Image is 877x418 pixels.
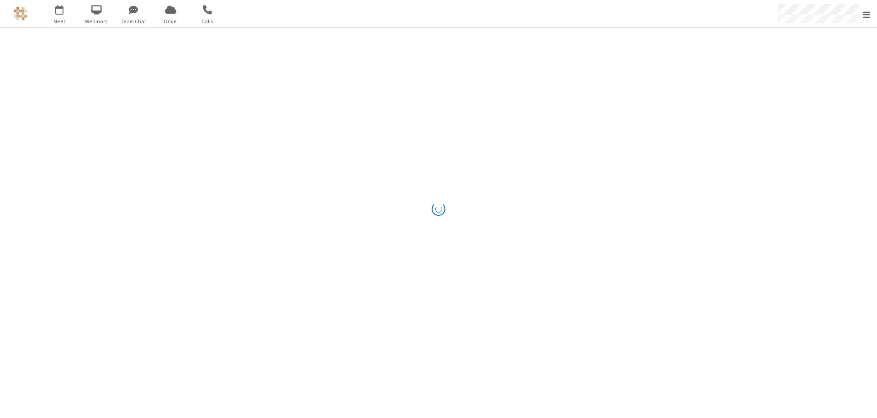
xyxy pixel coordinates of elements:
[116,17,151,26] span: Team Chat
[14,7,27,21] img: QA Selenium DO NOT DELETE OR CHANGE
[153,17,188,26] span: Drive
[79,17,114,26] span: Webinars
[190,17,225,26] span: Calls
[42,17,77,26] span: Meet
